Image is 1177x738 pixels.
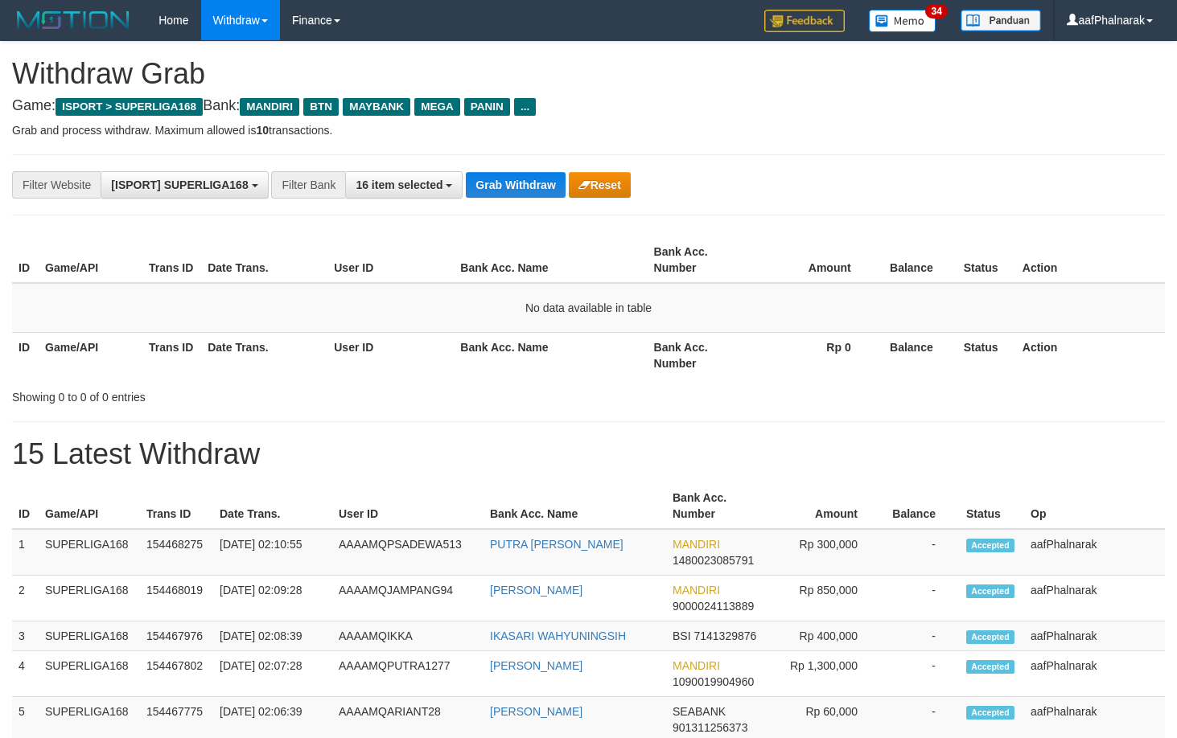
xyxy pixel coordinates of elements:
[751,332,875,378] th: Rp 0
[882,576,960,621] td: -
[490,584,582,597] a: [PERSON_NAME]
[875,332,957,378] th: Balance
[966,706,1014,720] span: Accepted
[12,283,1165,333] td: No data available in table
[490,629,626,642] a: IKASARI WAHYUNINGSIH
[966,539,1014,552] span: Accepted
[1024,621,1165,651] td: aafPhalnarak
[39,651,140,697] td: SUPERLIGA168
[56,98,203,116] span: ISPORT > SUPERLIGA168
[1024,576,1165,621] td: aafPhalnarak
[356,178,442,191] span: 16 item selected
[12,171,101,199] div: Filter Website
[414,98,460,116] span: MEGA
[648,332,751,378] th: Bank Acc. Number
[966,584,1014,598] span: Accepted
[12,483,39,529] th: ID
[875,237,957,283] th: Balance
[213,576,332,621] td: [DATE] 02:09:28
[332,621,484,651] td: AAAAMQIKKA
[332,576,484,621] td: AAAAMQJAMPANG94
[213,529,332,576] td: [DATE] 02:10:55
[303,98,339,116] span: BTN
[39,483,140,529] th: Game/API
[39,332,142,378] th: Game/API
[960,483,1024,529] th: Status
[39,576,140,621] td: SUPERLIGA168
[765,651,882,697] td: Rp 1,300,000
[966,660,1014,674] span: Accepted
[490,659,582,672] a: [PERSON_NAME]
[12,621,39,651] td: 3
[12,332,39,378] th: ID
[1024,529,1165,576] td: aafPhalnarak
[256,124,269,137] strong: 10
[213,483,332,529] th: Date Trans.
[39,529,140,576] td: SUPERLIGA168
[12,383,479,405] div: Showing 0 to 0 of 0 entries
[466,172,565,198] button: Grab Withdraw
[673,554,754,567] span: Copy 1480023085791 to clipboard
[484,483,666,529] th: Bank Acc. Name
[12,529,39,576] td: 1
[961,10,1041,31] img: panduan.png
[12,651,39,697] td: 4
[1024,483,1165,529] th: Op
[240,98,299,116] span: MANDIRI
[673,584,720,597] span: MANDIRI
[332,483,484,529] th: User ID
[957,332,1016,378] th: Status
[925,4,947,18] span: 34
[1016,332,1165,378] th: Action
[882,621,960,651] td: -
[213,651,332,697] td: [DATE] 02:07:28
[673,629,691,642] span: BSI
[1016,237,1165,283] th: Action
[673,600,754,613] span: Copy 9000024113889 to clipboard
[12,98,1165,114] h4: Game: Bank:
[882,483,960,529] th: Balance
[142,237,201,283] th: Trans ID
[869,10,936,32] img: Button%20Memo.svg
[101,171,268,199] button: [ISPORT] SUPERLIGA168
[673,659,720,672] span: MANDIRI
[140,529,213,576] td: 154468275
[111,178,248,191] span: [ISPORT] SUPERLIGA168
[764,10,845,32] img: Feedback.jpg
[12,58,1165,90] h1: Withdraw Grab
[751,237,875,283] th: Amount
[140,483,213,529] th: Trans ID
[514,98,536,116] span: ...
[140,621,213,651] td: 154467976
[673,538,720,551] span: MANDIRI
[12,576,39,621] td: 2
[882,529,960,576] td: -
[12,438,1165,470] h1: 15 Latest Withdraw
[673,721,747,734] span: Copy 901311256373 to clipboard
[673,675,754,688] span: Copy 1090019904960 to clipboard
[140,651,213,697] td: 154467802
[12,122,1165,138] p: Grab and process withdraw. Maximum allowed is transactions.
[490,538,623,551] a: PUTRA [PERSON_NAME]
[142,332,201,378] th: Trans ID
[201,332,327,378] th: Date Trans.
[957,237,1016,283] th: Status
[765,621,882,651] td: Rp 400,000
[201,237,327,283] th: Date Trans.
[327,237,454,283] th: User ID
[882,651,960,697] td: -
[648,237,751,283] th: Bank Acc. Number
[673,705,726,718] span: SEABANK
[140,576,213,621] td: 154468019
[765,576,882,621] td: Rp 850,000
[332,529,484,576] td: AAAAMQPSADEWA513
[765,529,882,576] td: Rp 300,000
[343,98,410,116] span: MAYBANK
[39,621,140,651] td: SUPERLIGA168
[966,630,1014,644] span: Accepted
[12,8,134,32] img: MOTION_logo.png
[765,483,882,529] th: Amount
[490,705,582,718] a: [PERSON_NAME]
[454,237,647,283] th: Bank Acc. Name
[39,237,142,283] th: Game/API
